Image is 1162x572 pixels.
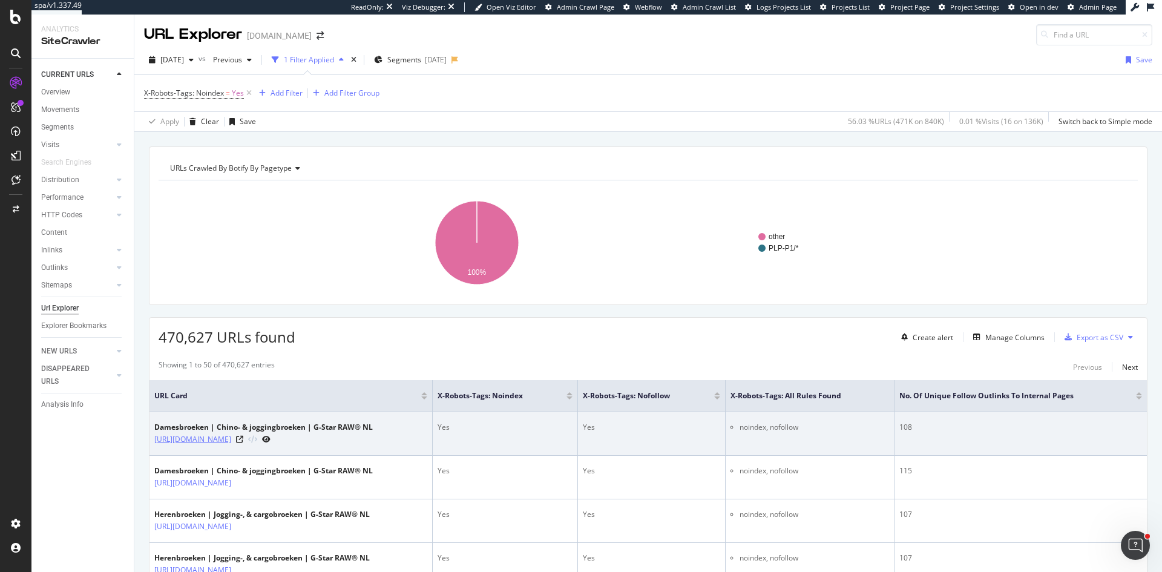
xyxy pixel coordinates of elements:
[267,50,349,70] button: 1 Filter Applied
[899,553,1142,564] div: 107
[208,50,257,70] button: Previous
[438,509,573,520] div: Yes
[41,320,125,332] a: Explorer Bookmarks
[1054,112,1152,131] button: Switch back to Simple mode
[583,422,720,433] div: Yes
[41,363,102,388] div: DISAPPEARED URLS
[740,422,889,433] li: noindex, nofollow
[41,24,124,35] div: Analytics
[41,68,113,81] a: CURRENT URLS
[583,465,720,476] div: Yes
[879,2,930,12] a: Project Page
[730,390,871,401] span: X-Robots-Tags: All rules found
[185,112,219,131] button: Clear
[769,232,785,241] text: other
[757,2,811,12] span: Logs Projects List
[159,190,1129,295] div: A chart.
[226,88,230,98] span: =
[1059,116,1152,127] div: Switch back to Simple mode
[848,116,944,127] div: 56.03 % URLs ( 471K on 840K )
[1121,531,1150,560] iframe: Intercom live chat
[1079,2,1117,12] span: Admin Page
[154,509,370,520] div: Herenbroeken | Jogging-, & cargobroeken | G-Star RAW® NL
[154,390,418,401] span: URL Card
[1068,2,1117,12] a: Admin Page
[170,163,292,173] span: URLs Crawled By Botify By pagetype
[248,436,257,444] button: View HTML Source
[41,244,62,257] div: Inlinks
[635,2,662,12] span: Webflow
[683,2,736,12] span: Admin Crawl List
[41,209,113,222] a: HTTP Codes
[1073,362,1102,372] div: Previous
[144,24,242,45] div: URL Explorer
[438,553,573,564] div: Yes
[41,191,84,204] div: Performance
[41,191,113,204] a: Performance
[583,553,720,564] div: Yes
[324,88,379,98] div: Add Filter Group
[1073,360,1102,374] button: Previous
[41,363,113,388] a: DISAPPEARED URLS
[623,2,662,12] a: Webflow
[41,35,124,48] div: SiteCrawler
[899,509,1142,520] div: 107
[254,86,303,100] button: Add Filter
[438,465,573,476] div: Yes
[232,85,244,102] span: Yes
[1060,327,1123,347] button: Export as CSV
[820,2,870,12] a: Projects List
[474,2,536,12] a: Open Viz Editor
[208,54,242,65] span: Previous
[1122,360,1138,374] button: Next
[369,50,451,70] button: Segments[DATE]
[41,104,79,116] div: Movements
[913,332,953,343] div: Create alert
[41,261,68,274] div: Outlinks
[545,2,614,12] a: Admin Crawl Page
[899,390,1118,401] span: No. of Unique Follow Outlinks to Internal Pages
[41,398,84,411] div: Analysis Info
[896,327,953,347] button: Create alert
[41,345,77,358] div: NEW URLS
[41,279,113,292] a: Sitemaps
[41,398,125,411] a: Analysis Info
[144,112,179,131] button: Apply
[201,116,219,127] div: Clear
[41,156,91,169] div: Search Engines
[438,390,548,401] span: X-Robots-Tags: Noindex
[468,268,487,277] text: 100%
[832,2,870,12] span: Projects List
[939,2,999,12] a: Project Settings
[351,2,384,12] div: ReadOnly:
[740,465,889,476] li: noindex, nofollow
[41,139,59,151] div: Visits
[154,422,373,433] div: Damesbroeken | Chino- & joggingbroeken | G-Star RAW® NL
[1121,50,1152,70] button: Save
[740,553,889,564] li: noindex, nofollow
[225,112,256,131] button: Save
[247,30,312,42] div: [DOMAIN_NAME]
[1020,2,1059,12] span: Open in dev
[154,465,373,476] div: Damesbroeken | Chino- & joggingbroeken | G-Star RAW® NL
[41,174,113,186] a: Distribution
[950,2,999,12] span: Project Settings
[41,156,103,169] a: Search Engines
[745,2,811,12] a: Logs Projects List
[159,360,275,374] div: Showing 1 to 50 of 470,627 entries
[41,261,113,274] a: Outlinks
[41,86,70,99] div: Overview
[41,121,125,134] a: Segments
[959,116,1043,127] div: 0.01 % Visits ( 16 on 136K )
[41,226,67,239] div: Content
[41,279,72,292] div: Sitemaps
[41,209,82,222] div: HTTP Codes
[425,54,447,65] div: [DATE]
[168,159,1127,178] h4: URLs Crawled By Botify By pagetype
[154,477,231,489] a: [URL][DOMAIN_NAME]
[41,302,79,315] div: Url Explorer
[308,86,379,100] button: Add Filter Group
[671,2,736,12] a: Admin Crawl List
[41,86,125,99] a: Overview
[890,2,930,12] span: Project Page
